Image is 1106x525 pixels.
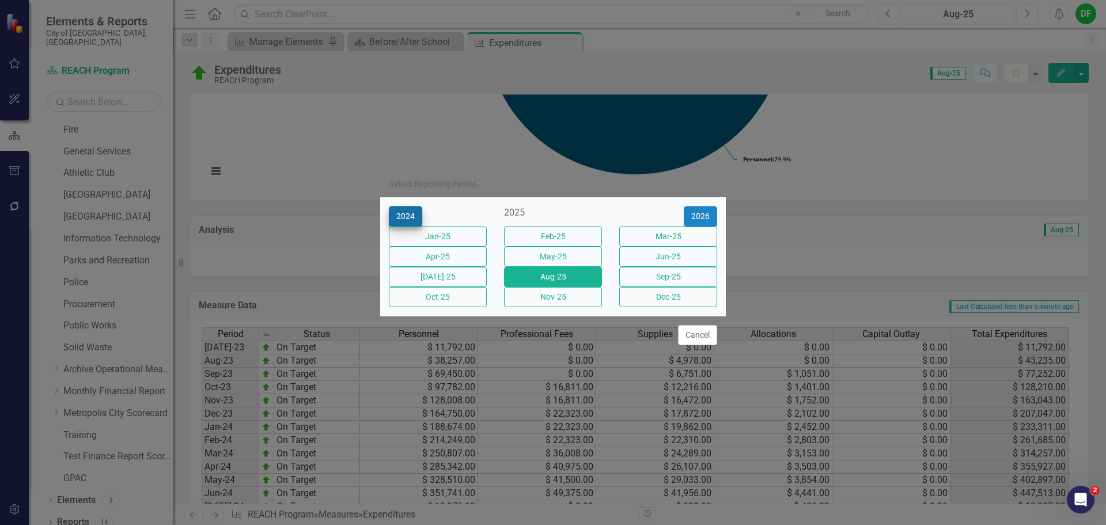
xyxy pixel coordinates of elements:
[1090,486,1100,495] span: 2
[504,267,602,287] button: Aug-25
[619,287,717,307] button: Dec-25
[389,287,487,307] button: Oct-25
[389,226,487,247] button: Jan-25
[619,267,717,287] button: Sep-25
[389,180,476,188] div: Select Reporting Period
[504,287,602,307] button: Nov-25
[619,226,717,247] button: Mar-25
[504,206,602,220] div: 2025
[678,325,717,345] button: Cancel
[684,206,717,226] button: 2026
[619,247,717,267] button: Jun-25
[389,206,422,226] button: 2024
[504,226,602,247] button: Feb-25
[389,267,487,287] button: [DATE]-25
[1067,486,1094,513] iframe: Intercom live chat
[504,247,602,267] button: May-25
[389,247,487,267] button: Apr-25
